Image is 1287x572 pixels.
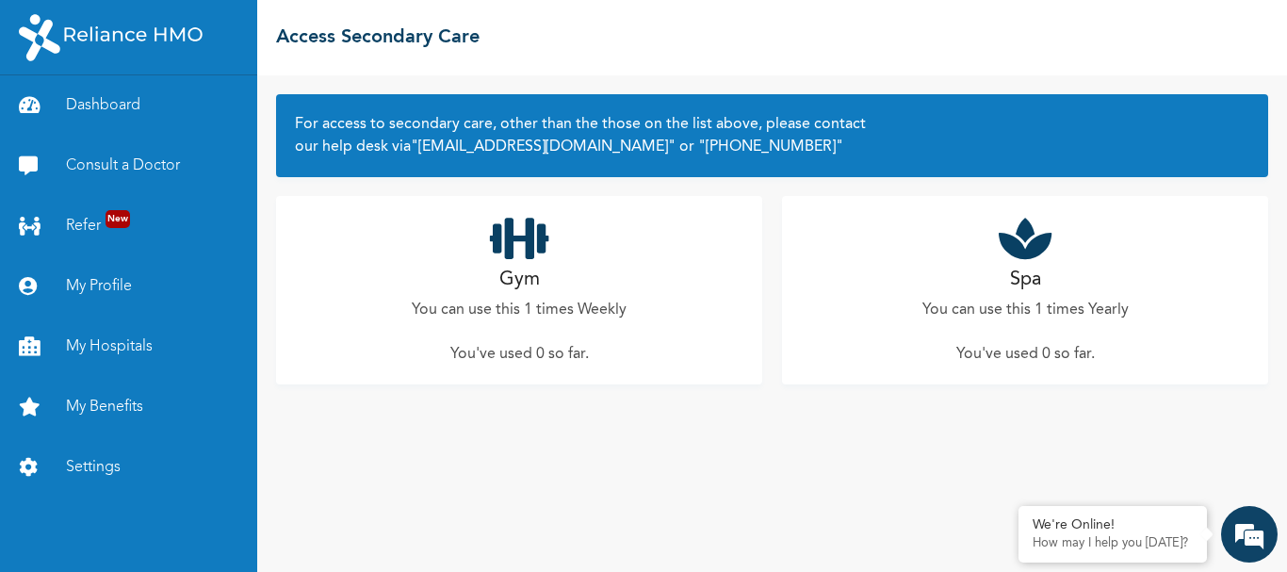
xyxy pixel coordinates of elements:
[9,509,185,522] span: Conversation
[450,343,589,366] p: You've used 0 so far .
[109,185,260,375] span: We're online!
[9,410,359,476] textarea: Type your message and hit 'Enter'
[411,139,676,155] a: "[EMAIL_ADDRESS][DOMAIN_NAME]"
[1033,536,1193,551] p: How may I help you today?
[922,299,1129,321] p: You can use this 1 times Yearly
[956,343,1095,366] p: You've used 0 so far .
[35,94,76,141] img: d_794563401_company_1708531726252_794563401
[412,299,627,321] p: You can use this 1 times Weekly
[499,266,540,294] h2: Gym
[19,14,203,61] img: RelianceHMO's Logo
[1010,266,1041,294] h2: Spa
[309,9,354,55] div: Minimize live chat window
[185,476,360,534] div: FAQs
[694,139,843,155] a: "[PHONE_NUMBER]"
[1033,517,1193,533] div: We're Online!
[276,24,480,52] h2: Access Secondary Care
[106,210,130,228] span: New
[98,106,317,130] div: Chat with us now
[295,113,1249,158] h2: For access to secondary care, other than the those on the list above, please contact our help des...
